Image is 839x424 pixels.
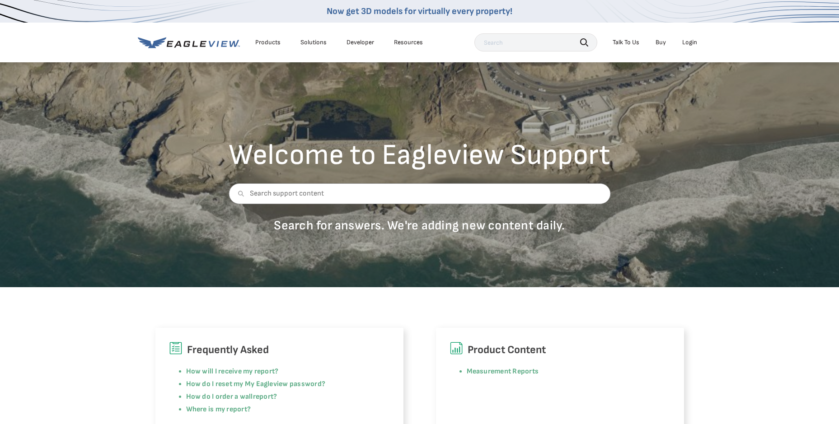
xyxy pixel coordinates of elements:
[229,183,610,204] input: Search support content
[656,38,666,47] a: Buy
[169,341,390,359] h6: Frequently Asked
[186,380,326,388] a: How do I reset my My Eagleview password?
[255,38,281,47] div: Products
[327,6,512,17] a: Now get 3D models for virtually every property!
[253,392,273,401] a: report
[613,38,639,47] div: Talk To Us
[474,33,597,51] input: Search
[300,38,327,47] div: Solutions
[229,218,610,233] p: Search for answers. We're adding new content daily.
[467,367,539,376] a: Measurement Reports
[186,405,251,414] a: Where is my report?
[347,38,374,47] a: Developer
[394,38,423,47] div: Resources
[450,341,670,359] h6: Product Content
[186,367,279,376] a: How will I receive my report?
[229,141,610,170] h2: Welcome to Eagleview Support
[682,38,697,47] div: Login
[273,392,277,401] a: ?
[186,392,253,401] a: How do I order a wall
